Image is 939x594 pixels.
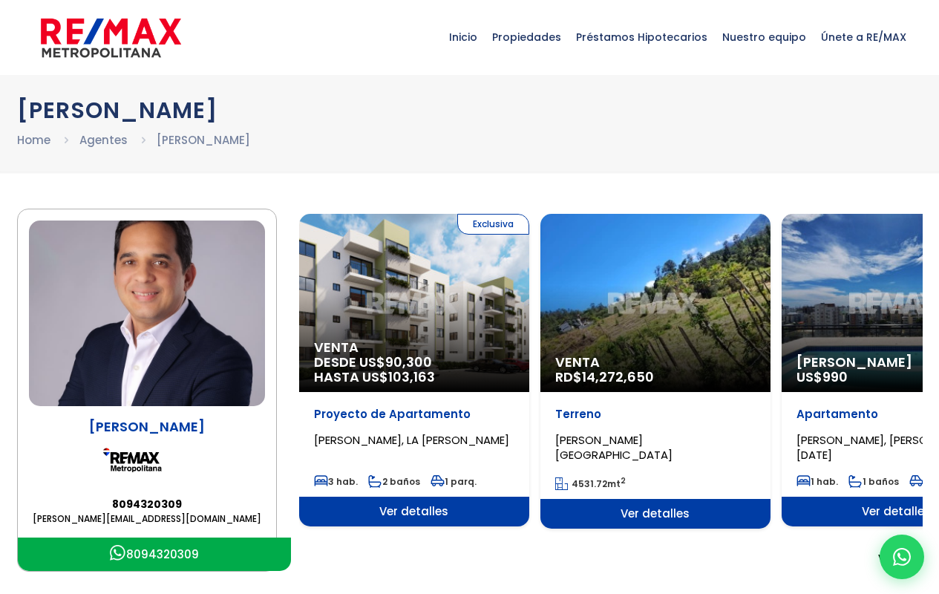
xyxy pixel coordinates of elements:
a: Icono Whatsapp8094320309 [18,538,291,571]
span: Únete a RE/MAX [814,15,914,59]
span: 990 [822,368,848,386]
div: 1 / 16 [299,214,529,526]
img: Remax Metropolitana [102,436,192,484]
li: [PERSON_NAME] [157,131,250,149]
h1: [PERSON_NAME] [17,97,923,123]
span: Propiedades [485,15,569,59]
span: Nuestro equipo [715,15,814,59]
img: Icono Whatsapp [110,545,126,561]
sup: 2 [621,475,626,486]
div: 2 / 16 [540,214,770,529]
p: Terreno [555,407,756,422]
img: remax-metropolitana-logo [41,16,181,60]
span: US$ [796,368,848,386]
span: 103,163 [388,368,435,386]
a: Exclusiva Venta DESDE US$90,300 HASTA US$103,163 Proyecto de Apartamento [PERSON_NAME], LA [PERSO... [299,214,529,526]
span: RD$ [555,368,654,386]
span: 2 baños [368,475,420,488]
span: DESDE US$ [314,355,514,385]
span: Venta [314,340,514,355]
span: [PERSON_NAME], LA [PERSON_NAME] [314,432,509,448]
p: Proyecto de Apartamento [314,407,514,422]
span: Ver más [878,551,923,566]
span: mt [555,477,626,490]
span: Ver detalles [299,497,529,526]
a: Home [17,132,50,148]
span: 1 baños [848,475,899,488]
span: Préstamos Hipotecarios [569,15,715,59]
span: 3 hab. [314,475,358,488]
span: 1 parq. [431,475,477,488]
span: 90,300 [385,353,432,371]
span: Exclusiva [457,214,529,235]
span: Inicio [442,15,485,59]
a: Agentes [79,132,128,148]
a: Venta RD$14,272,650 Terreno [PERSON_NAME][GEOGRAPHIC_DATA] 4531.72mt2 Ver detalles [540,214,770,529]
span: 14,272,650 [582,368,654,386]
span: Venta [555,355,756,370]
a: 8094320309 [29,497,265,512]
span: Ver detalles [540,499,770,529]
span: [PERSON_NAME][GEOGRAPHIC_DATA] [555,432,673,463]
span: 4531.72 [572,477,607,490]
img: Alberto Bogaert [29,221,265,406]
a: [PERSON_NAME][EMAIL_ADDRESS][DOMAIN_NAME] [29,512,265,526]
span: 1 hab. [796,475,838,488]
span: HASTA US$ [314,370,514,385]
p: [PERSON_NAME] [29,417,265,436]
